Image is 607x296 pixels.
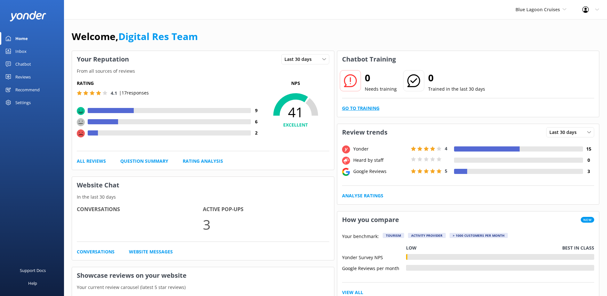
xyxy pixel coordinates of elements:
[111,90,117,96] span: 4.1
[445,168,447,174] span: 5
[15,83,40,96] div: Recommend
[583,157,594,164] h4: 0
[337,51,401,68] h3: Chatbot Training
[562,244,594,251] p: Best in class
[119,89,149,96] p: | 17 responses
[342,192,383,199] a: Analyse Ratings
[406,244,417,251] p: Low
[120,158,168,165] a: Question Summary
[77,205,203,214] h4: Conversations
[352,157,409,164] div: Heard by staff
[337,211,404,228] h3: How you compare
[549,129,580,136] span: Last 30 days
[262,80,329,87] p: NPS
[445,145,447,152] span: 4
[383,233,404,238] div: Tourism
[15,45,27,58] div: Inbox
[284,56,315,63] span: Last 30 days
[15,58,31,70] div: Chatbot
[337,124,392,141] h3: Review trends
[428,70,485,86] h2: 0
[77,158,106,165] a: All Reviews
[183,158,223,165] a: Rating Analysis
[365,86,397,93] p: Needs training
[15,32,28,45] div: Home
[72,177,334,193] h3: Website Chat
[450,233,508,238] div: > 1000 customers per month
[251,118,262,125] h4: 6
[72,193,334,201] p: In the last 30 days
[581,217,594,223] span: New
[262,121,329,128] h4: EXCELLENT
[72,68,334,75] p: From all sources of reviews
[262,104,329,120] span: 41
[15,70,31,83] div: Reviews
[118,30,198,43] a: Digital Res Team
[342,289,363,296] a: View All
[20,264,46,277] div: Support Docs
[72,284,334,291] p: Your current review carousel (latest 5 star reviews)
[72,267,334,284] h3: Showcase reviews on your website
[28,277,37,290] div: Help
[77,248,115,255] a: Conversations
[428,86,485,93] p: Trained in the last 30 days
[251,129,262,136] h4: 2
[251,107,262,114] h4: 9
[77,80,262,87] h5: Rating
[72,29,198,44] h1: Welcome,
[342,254,406,260] div: Yonder Survey NPS
[10,11,46,21] img: yonder-white-logo.png
[203,214,329,235] p: 3
[365,70,397,86] h2: 0
[15,96,31,109] div: Settings
[352,168,409,175] div: Google Reviews
[342,105,379,112] a: Go to Training
[342,233,379,241] p: Your benchmark:
[129,248,173,255] a: Website Messages
[408,233,446,238] div: Activity Provider
[342,265,406,271] div: Google Reviews per month
[352,145,409,152] div: Yonder
[72,51,134,68] h3: Your Reputation
[583,145,594,152] h4: 15
[583,168,594,175] h4: 3
[203,205,329,214] h4: Active Pop-ups
[515,6,560,12] span: Blue Lagoon Cruises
